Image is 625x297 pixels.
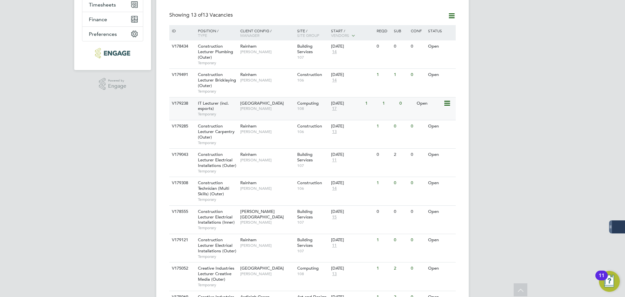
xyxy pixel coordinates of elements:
[240,157,294,163] span: [PERSON_NAME]
[198,265,234,282] span: Creative Industries Lecturer Creative Media (Outer)
[331,106,338,111] span: 17
[198,123,235,140] span: Construction Lecturer Carpentry (Outer)
[331,33,349,38] span: Vendors
[297,100,319,106] span: Computing
[392,120,409,132] div: 0
[240,49,294,54] span: [PERSON_NAME]
[191,12,202,18] span: 13 of
[392,25,409,36] div: Sub
[240,72,257,77] span: Rainham
[426,206,455,218] div: Open
[331,215,338,220] span: 15
[240,265,284,271] span: [GEOGRAPHIC_DATA]
[331,157,338,163] span: 11
[409,262,426,275] div: 0
[426,177,455,189] div: Open
[296,25,330,41] div: Site /
[426,120,455,132] div: Open
[198,169,237,174] span: Temporary
[240,220,294,225] span: [PERSON_NAME]
[240,180,257,186] span: Rainham
[375,177,392,189] div: 1
[392,40,409,52] div: 0
[240,186,294,191] span: [PERSON_NAME]
[409,69,426,81] div: 0
[331,78,338,83] span: 14
[392,262,409,275] div: 2
[297,220,328,225] span: 107
[297,72,322,77] span: Construction
[375,25,392,36] div: Reqd
[108,83,126,89] span: Engage
[198,254,237,259] span: Temporary
[240,43,257,49] span: Rainham
[297,248,328,254] span: 107
[392,149,409,161] div: 2
[297,106,328,111] span: 108
[415,97,443,110] div: Open
[409,120,426,132] div: 0
[240,209,284,220] span: [PERSON_NAME][GEOGRAPHIC_DATA]
[170,120,193,132] div: V179285
[198,152,236,168] span: Construction Lecturer Electrical Installations (Outer)
[198,89,237,94] span: Temporary
[239,25,296,41] div: Client Config /
[426,40,455,52] div: Open
[99,78,127,90] a: Powered byEngage
[170,25,193,36] div: ID
[331,72,373,78] div: [DATE]
[89,16,107,22] span: Finance
[240,152,257,157] span: Rainham
[331,44,373,49] div: [DATE]
[426,149,455,161] div: Open
[364,97,381,110] div: 1
[297,271,328,276] span: 108
[297,180,322,186] span: Construction
[297,237,313,248] span: Building Services
[297,123,322,129] span: Construction
[240,243,294,248] span: [PERSON_NAME]
[170,234,193,246] div: V179121
[170,177,193,189] div: V179308
[297,163,328,168] span: 107
[198,72,236,88] span: Construction Lecturer Bricklaying (Outer)
[170,206,193,218] div: V178555
[331,180,373,186] div: [DATE]
[381,97,398,110] div: 1
[198,209,235,225] span: Construction Lecturer Electrical Installations (Inner)
[198,282,237,288] span: Temporary
[240,237,257,243] span: Rainham
[375,206,392,218] div: 0
[331,101,362,106] div: [DATE]
[426,69,455,81] div: Open
[198,197,237,202] span: Temporary
[198,225,237,230] span: Temporary
[375,234,392,246] div: 1
[297,152,313,163] span: Building Services
[82,48,143,58] a: Go to home page
[89,2,116,8] span: Timesheets
[409,206,426,218] div: 0
[375,40,392,52] div: 0
[375,149,392,161] div: 0
[95,48,130,58] img: dovetailslate-logo-retina.png
[240,271,294,276] span: [PERSON_NAME]
[108,78,126,83] span: Powered by
[198,43,233,60] span: Construction Lecturer Plumbing (Outer)
[170,40,193,52] div: V178434
[409,149,426,161] div: 0
[170,97,193,110] div: V179238
[331,237,373,243] div: [DATE]
[398,97,415,110] div: 0
[240,129,294,134] span: [PERSON_NAME]
[329,25,375,41] div: Start /
[331,186,338,191] span: 14
[409,234,426,246] div: 0
[409,25,426,36] div: Conf
[331,129,338,135] span: 13
[392,69,409,81] div: 1
[170,149,193,161] div: V179043
[193,25,239,41] div: Position /
[297,43,313,54] span: Building Services
[198,140,237,145] span: Temporary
